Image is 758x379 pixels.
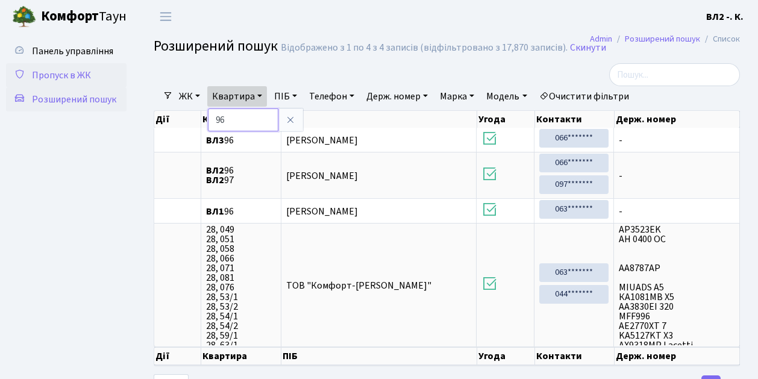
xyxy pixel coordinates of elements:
b: Комфорт [41,7,99,26]
a: Скинути [570,42,606,54]
a: Панель управління [6,39,127,63]
span: 96 [206,207,276,216]
b: ВЛ2 [206,174,224,187]
input: Пошук... [609,63,740,86]
a: Пропуск в ЖК [6,63,127,87]
a: Квартира [207,86,267,107]
span: Панель управління [32,45,113,58]
div: Відображено з 1 по 4 з 4 записів (відфільтровано з 17,870 записів). [281,42,568,54]
a: Марка [435,86,479,107]
span: 28, 049 28, 051 28, 058 28, 066 28, 071 28, 081 28, 076 28, 53/1 28, 53/2 28, 54/1 28, 54/2 28, 5... [206,225,276,345]
li: Список [700,33,740,46]
th: Дії [154,111,201,128]
span: [PERSON_NAME] [286,169,358,183]
b: ВЛ2 -. К. [706,10,744,23]
b: ВЛ3 [206,134,224,147]
span: ТОВ "Комфорт-[PERSON_NAME]" [286,279,431,292]
a: Телефон [304,86,359,107]
span: Розширений пошук [32,93,116,106]
span: AP3523EK АН 0400 ОС АА8787АР MIUADS A5 КА1081МВ X5 АА3830ЕІ 320 MFF996 AE2770XT 7 KA5127KT X3 AX9... [619,225,735,345]
th: Контакти [535,347,615,365]
th: Держ. номер [615,347,740,365]
a: Розширений пошук [6,87,127,111]
button: Переключити навігацію [151,7,181,27]
th: Квартира [201,111,281,128]
a: ЖК [174,86,205,107]
th: Дії [154,347,201,365]
span: [PERSON_NAME] [286,134,358,147]
span: Пропуск в ЖК [32,69,91,82]
th: ПІБ [281,347,477,365]
span: 96 97 [206,166,276,185]
th: Квартира [201,347,281,365]
th: Угода [477,347,535,365]
a: ПІБ [269,86,302,107]
th: ПІБ [281,111,477,128]
th: Контакти [535,111,615,128]
span: - [619,171,735,181]
b: ВЛ2 [206,164,224,177]
span: 96 [206,136,276,145]
span: [PERSON_NAME] [286,205,358,218]
a: Держ. номер [362,86,433,107]
a: Розширений пошук [625,33,700,45]
b: ВЛ1 [206,205,224,218]
a: ВЛ2 -. К. [706,10,744,24]
a: Очистити фільтри [534,86,634,107]
nav: breadcrumb [572,27,758,52]
span: Таун [41,7,127,27]
span: - [619,136,735,145]
th: Угода [477,111,535,128]
th: Держ. номер [615,111,740,128]
span: - [619,207,735,216]
img: logo.png [12,5,36,29]
a: Admin [590,33,612,45]
a: Модель [481,86,531,107]
span: Розширений пошук [154,36,278,57]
